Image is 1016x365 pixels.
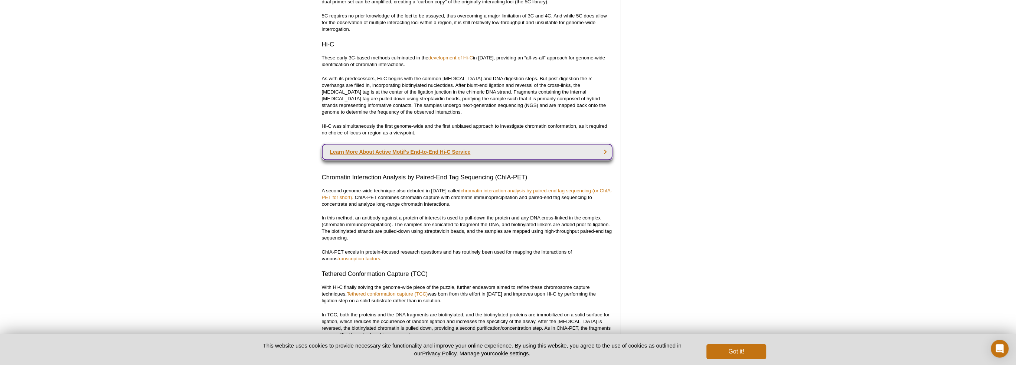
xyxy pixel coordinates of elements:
p: 5C requires no prior knowledge of the loci to be assayed, thus overcoming a major limitation of 3... [322,13,612,33]
p: As with its predecessors, Hi-C begins with the common [MEDICAL_DATA] and DNA digestion steps. But... [322,75,612,115]
p: ChIA-PET excels in protein-focused research questions and has routinely been used for mapping the... [322,249,612,262]
p: These early 3C-based methods culminated in the in [DATE], providing an “all-vs-all” approach for ... [322,55,612,68]
a: Privacy Policy [422,350,456,356]
h3: Hi-C [322,40,612,49]
p: A second genome-wide technique also debuted in [DATE] called . ChIA-PET combines chromatin captur... [322,188,612,208]
p: Hi-C was simultaneously the first genome-wide and the first unbiased approach to investigate chro... [322,123,612,136]
a: transcription factors [337,256,380,261]
p: In TCC, both the proteins and the DNA fragments are biotinylated, and the biotinylated proteins a... [322,312,612,338]
a: Learn More About Active Motif's End-to-End Hi-C Service [322,144,612,160]
button: cookie settings [492,350,529,356]
button: Got it! [706,344,766,359]
a: development of Hi-C [428,55,473,61]
h3: Chromatin Interaction Analysis by Paired-End Tag Sequencing (ChIA-PET) [322,173,612,182]
div: Open Intercom Messenger [991,340,1009,358]
a: chromatin interaction analysis by paired-end tag sequencing (or ChIA-PET for short) [322,188,612,200]
p: In this method, an antibody against a protein of interest is used to pull-down the protein and an... [322,215,612,241]
h3: Tethered Conformation Capture (TCC) [322,270,612,278]
p: This website uses cookies to provide necessary site functionality and improve your online experie... [250,342,695,357]
p: With Hi-C finally solving the genome-wide piece of the puzzle, further endeavors aimed to refine ... [322,284,612,304]
a: Tethered conformation capture (TCC) [347,291,428,297]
